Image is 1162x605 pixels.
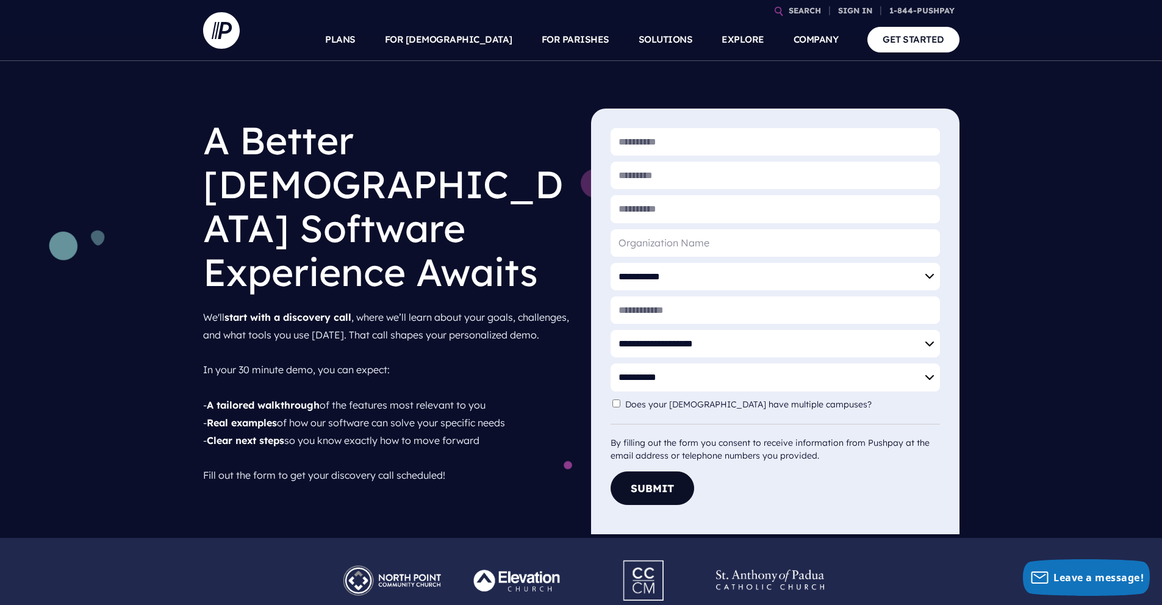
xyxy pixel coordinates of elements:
picture: Pushpay_Logo__NorthPoint [329,558,455,570]
a: GET STARTED [867,27,959,52]
a: PLANS [325,18,356,61]
strong: start with a discovery call [224,311,351,323]
a: FOR [DEMOGRAPHIC_DATA] [385,18,512,61]
span: Leave a message! [1053,571,1144,584]
a: SOLUTIONS [639,18,693,61]
p: We'll , where we’ll learn about your goals, challenges, and what tools you use [DATE]. That call ... [203,304,572,489]
strong: Clear next steps [207,434,284,446]
button: Leave a message! [1023,559,1150,596]
button: Submit [611,471,694,505]
picture: Pushpay_Logo__Elevation [455,558,581,570]
picture: Pushpay_Logo__StAnthony [707,558,833,570]
a: EXPLORE [722,18,764,61]
label: Does your [DEMOGRAPHIC_DATA] have multiple campuses? [625,399,878,410]
picture: Pushpay_Logo__CCM [600,553,688,565]
a: FOR PARISHES [542,18,609,61]
a: COMPANY [794,18,839,61]
strong: Real examples [207,417,277,429]
strong: A tailored walkthrough [207,399,320,411]
input: Organization Name [611,229,940,257]
div: By filling out the form you consent to receive information from Pushpay at the email address or t... [611,424,940,462]
h1: A Better [DEMOGRAPHIC_DATA] Software Experience Awaits [203,109,572,304]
